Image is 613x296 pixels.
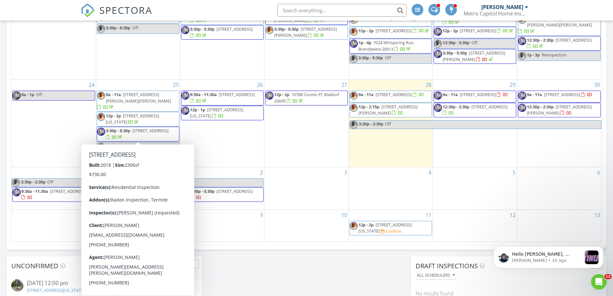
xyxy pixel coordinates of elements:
span: [STREET_ADDRESS] [556,37,592,43]
a: Go to September 13, 2025 [593,210,601,220]
a: 9a - 11a [STREET_ADDRESS][PERSON_NAME][PERSON_NAME] [518,16,592,34]
a: 12p - 2:15p [STREET_ADDRESS][PERSON_NAME] [358,104,417,116]
img: 75521824_10218495966048065_6188656795288862720_n.jpeg [434,28,442,36]
a: 3:30p - 5:30p [STREET_ADDRESS][PERSON_NAME] [274,26,337,38]
td: Go to September 8, 2025 [96,210,180,241]
a: 12p - 2p [STREET_ADDRESS] [349,27,432,38]
a: 9:30a - 11:30a [STREET_ADDRESS] [181,91,264,105]
a: 3:30p - 5:30p [STREET_ADDRESS] [190,188,253,200]
span: 1p - 3p [527,52,540,58]
span: SPECTORA [99,3,152,17]
span: Off [36,92,42,97]
a: Go to September 4, 2025 [427,167,433,178]
span: Off [385,121,391,127]
span: 12:30p - 2:30p [527,104,554,110]
a: 9:30a - 11:30a [STREET_ADDRESS] [190,92,255,104]
a: Go to August 25, 2025 [172,80,180,90]
a: 9a - 11a [STREET_ADDRESS] [358,92,424,97]
span: 3:30p - 2:30p [358,121,384,129]
span: Off [132,25,138,31]
span: Reinspection [542,52,567,58]
img: img_7977.jpeg [97,222,105,230]
img: 75521824_10218495966048065_6188656795288862720_n.jpeg [13,188,21,196]
span: [STREET_ADDRESS][PERSON_NAME][PERSON_NAME] [106,92,171,104]
a: 12p - 2:15p [STREET_ADDRESS][PERSON_NAME] [349,103,432,117]
a: Go to September 9, 2025 [259,210,264,220]
span: 12:30p - 3:30p [443,40,469,45]
a: 3:30p - 5:30p [STREET_ADDRESS] [181,25,264,40]
span: [STREET_ADDRESS][PERSON_NAME] [274,11,327,23]
img: img_7977.jpeg [266,26,274,34]
a: Go to September 2, 2025 [259,167,264,178]
span: 12p - 2p [274,92,289,97]
a: 9a - 11a [STREET_ADDRESS] [349,15,432,26]
span: 12p - 2p [443,28,458,34]
a: 12p - 2p 10788 Cosmic Pl, Waldorf 20695 [274,92,339,104]
a: 9a - 11a [STREET_ADDRESS] [434,91,516,102]
span: 12p - 2:15p [358,104,379,110]
span: 9a - 11a [106,92,121,97]
td: Go to August 27, 2025 [264,80,348,167]
td: Go to August 26, 2025 [180,80,264,167]
span: 10788 Cosmic Pl, Waldorf 20695 [274,92,339,104]
span: [STREET_ADDRESS][US_STATE] [358,222,412,234]
a: Go to September 8, 2025 [175,210,180,220]
img: img_7977.jpeg [350,121,358,129]
a: 3:30p - 5:30p [STREET_ADDRESS][PERSON_NAME] [265,25,348,40]
a: 3:30p - 5:30p [STREET_ADDRESS][PERSON_NAME] [434,49,516,64]
td: Go to August 30, 2025 [517,80,601,167]
img: img_7977.jpeg [97,143,105,151]
div: All schedulers [417,273,455,278]
a: 9:30a - 11:30a [STREET_ADDRESS] [443,13,507,25]
span: Draft Inspections [416,261,478,270]
img: 75521824_10218495966048065_6188656795288862720_n.jpeg [434,104,442,112]
a: SPECTORA [81,9,152,22]
iframe: Intercom live chat [591,274,607,290]
td: Go to September 3, 2025 [264,167,348,210]
img: img_7977.jpeg [97,113,105,121]
td: Go to August 24, 2025 [12,80,96,167]
a: 12:30p - 2:30p [STREET_ADDRESS] [518,36,601,51]
img: 75521824_10218495966048065_6188656795288862720_n.jpeg [13,92,21,100]
span: Off [132,143,138,149]
a: Go to September 12, 2025 [508,210,517,220]
a: 9:30a - 11:30a [STREET_ADDRESS] [21,188,86,200]
a: [STREET_ADDRESS][US_STATE] [27,287,84,293]
span: 12 [604,274,612,279]
a: 12p - 1p [STREET_ADDRESS][US_STATE] [190,107,243,119]
a: Go to August 29, 2025 [508,80,517,90]
span: 12:30p - 2:30p [527,37,554,43]
span: 9:30a - 11:30a [190,92,217,97]
span: [STREET_ADDRESS] [460,92,496,97]
span: Unconfirmed [11,261,58,270]
span: 3:30p - 2:30p [21,179,46,187]
span: 9:30a - 11:30a [21,188,48,194]
a: 12:30p - 2:30p [STREET_ADDRESS] [443,104,507,116]
td: Go to August 31, 2025 [12,167,96,210]
img: 75521824_10218495966048065_6188656795288862720_n.jpeg [350,40,358,48]
span: 3:30p - 5:30p [274,26,299,32]
span: [STREET_ADDRESS] [460,28,496,34]
img: 75521824_10218495966048065_6188656795288862720_n.jpeg [266,92,274,100]
a: Go to September 6, 2025 [596,167,601,178]
a: 12p - 2p [STREET_ADDRESS] [443,28,514,34]
span: [STREET_ADDRESS][PERSON_NAME] [527,104,592,116]
a: Go to August 31, 2025 [87,167,96,178]
a: Go to September 5, 2025 [511,167,517,178]
div: Confirm [386,229,402,234]
td: Go to September 2, 2025 [180,167,264,210]
img: 75521824_10218495966048065_6188656795288862720_n.jpeg [181,107,189,115]
span: [STREET_ADDRESS] [216,26,253,32]
img: The Best Home Inspection Software - Spectora [81,3,95,17]
a: 12p - 2p [STREET_ADDRESS][US_STATE] Confirm [349,221,432,235]
a: 12p - 2p [STREET_ADDRESS][PERSON_NAME] [274,11,327,23]
span: Off [385,55,391,61]
a: Go to August 26, 2025 [256,80,264,90]
span: [STREET_ADDRESS] [376,92,412,97]
span: 7024 Whispering Run, Brandywine 20613 [358,40,415,52]
span: [STREET_ADDRESS] [132,128,168,133]
span: 12p - 1p [190,107,205,113]
a: 12p - 2p [STREET_ADDRESS][US_STATE] [358,222,412,234]
img: 75521824_10218495966048065_6188656795288862720_n.jpeg [518,104,526,112]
